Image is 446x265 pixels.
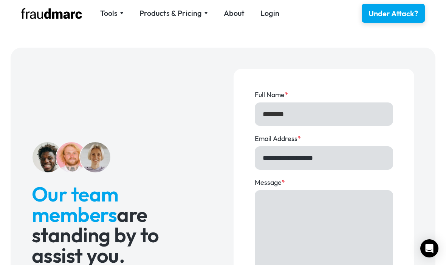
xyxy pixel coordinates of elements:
div: Tools [100,8,124,19]
div: Open Intercom Messenger [420,239,438,257]
a: Under Attack? [362,4,425,23]
a: About [224,8,245,19]
div: Under Attack? [369,8,418,19]
label: Full Name [255,90,393,100]
div: Tools [100,8,118,19]
span: Our team members [32,181,119,227]
div: Products & Pricing [139,8,202,19]
label: Email Address [255,134,393,144]
label: Message [255,178,393,188]
a: Login [260,8,279,19]
div: Products & Pricing [139,8,208,19]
